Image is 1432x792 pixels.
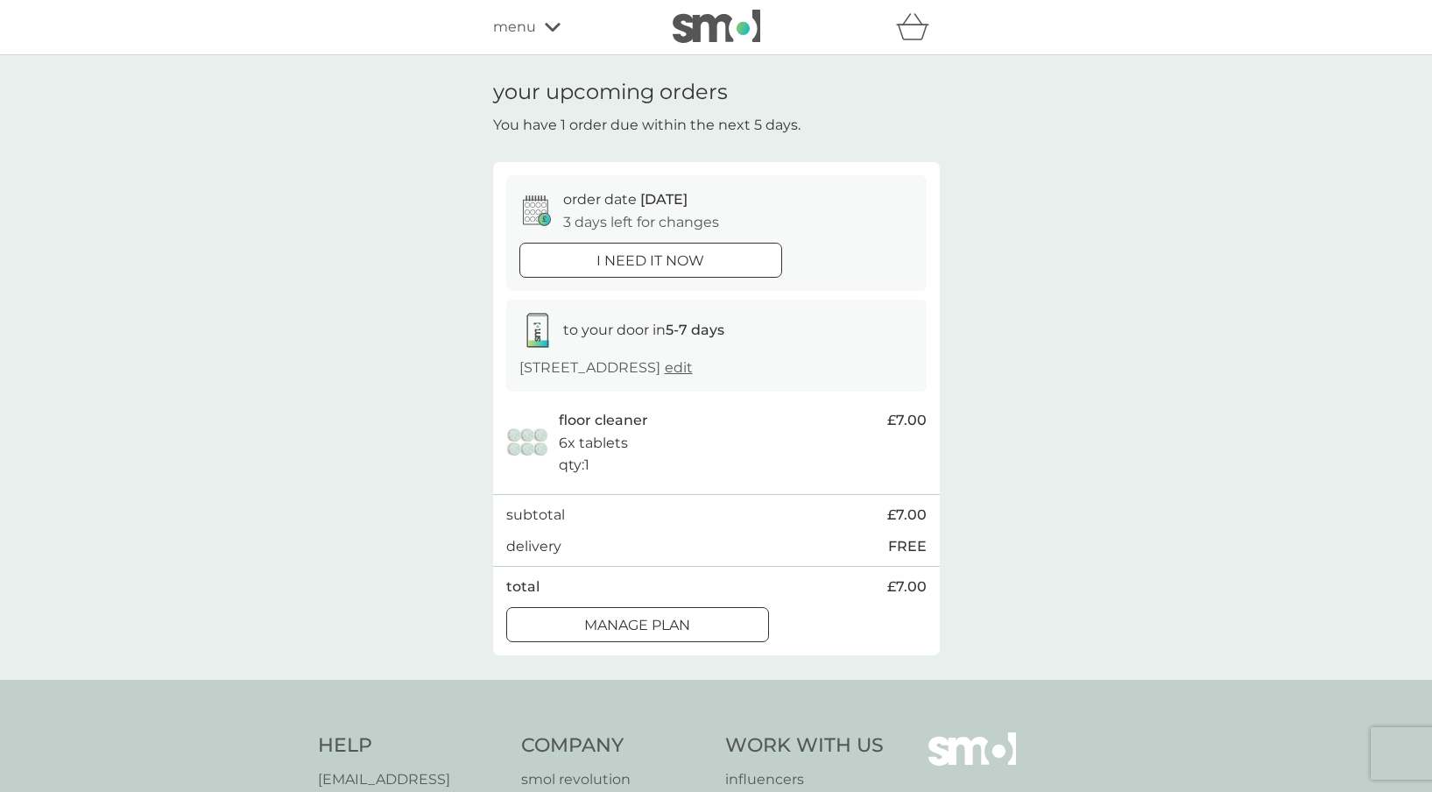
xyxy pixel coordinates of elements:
p: Manage plan [584,614,690,637]
p: delivery [506,535,561,558]
span: to your door in [563,322,724,338]
p: qty : 1 [559,454,589,477]
a: smol revolution [521,768,708,791]
div: basket [896,10,940,45]
button: Manage plan [506,607,769,642]
h4: Company [521,732,708,760]
img: smol [673,10,760,43]
span: £7.00 [887,504,927,527]
span: [DATE] [640,191,688,208]
p: 3 days left for changes [563,211,719,234]
p: FREE [888,535,927,558]
p: i need it now [596,250,704,272]
p: total [506,576,540,598]
h4: Help [318,732,504,760]
p: subtotal [506,504,565,527]
span: menu [493,16,536,39]
img: smol [928,732,1016,792]
span: £7.00 [887,576,927,598]
strong: 5-7 days [666,322,724,338]
p: floor cleaner [559,409,648,432]
button: i need it now [519,243,782,278]
h4: Work With Us [725,732,884,760]
a: edit [665,359,693,376]
p: order date [563,188,688,211]
p: You have 1 order due within the next 5 days. [493,114,801,137]
p: 6x tablets [559,432,628,455]
a: influencers [725,768,884,791]
h1: your upcoming orders [493,80,728,105]
span: £7.00 [887,409,927,432]
p: [STREET_ADDRESS] [519,357,693,379]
